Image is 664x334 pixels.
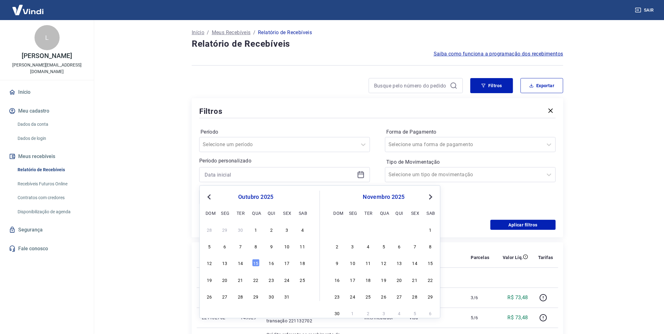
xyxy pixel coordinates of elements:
div: Choose segunda-feira, 10 de novembro de 2025 [349,259,356,267]
div: Choose terça-feira, 2 de dezembro de 2025 [365,309,372,317]
div: Choose sexta-feira, 7 de novembro de 2025 [411,242,419,250]
div: Choose domingo, 16 de novembro de 2025 [333,276,341,284]
div: Choose quinta-feira, 27 de novembro de 2025 [396,293,403,300]
div: Choose terça-feira, 21 de outubro de 2025 [237,276,244,284]
input: Busque pelo número do pedido [374,81,447,90]
div: Choose quinta-feira, 6 de novembro de 2025 [396,242,403,250]
div: Choose quinta-feira, 4 de dezembro de 2025 [396,309,403,317]
div: Choose terça-feira, 4 de novembro de 2025 [365,242,372,250]
div: Choose segunda-feira, 20 de outubro de 2025 [221,276,229,284]
div: Choose quinta-feira, 30 de outubro de 2025 [268,293,275,300]
div: Choose terça-feira, 18 de novembro de 2025 [365,276,372,284]
div: Choose sábado, 1 de novembro de 2025 [427,226,434,233]
div: Choose domingo, 30 de novembro de 2025 [333,309,341,317]
div: Choose sábado, 1 de novembro de 2025 [299,293,306,300]
div: L [35,25,60,50]
button: Previous Month [206,193,213,201]
p: Período personalizado [199,157,370,165]
div: qua [252,209,260,217]
div: Choose sexta-feira, 5 de dezembro de 2025 [411,309,419,317]
div: Choose segunda-feira, 1 de dezembro de 2025 [349,309,356,317]
div: Choose quinta-feira, 20 de novembro de 2025 [396,276,403,284]
a: Meus Recebíveis [212,29,251,36]
label: Tipo de Movimentação [386,158,554,166]
div: Choose quarta-feira, 3 de dezembro de 2025 [380,309,388,317]
div: Choose domingo, 28 de setembro de 2025 [206,226,213,233]
a: Relatório de Recebíveis [15,163,86,176]
p: / [253,29,255,36]
div: Choose quinta-feira, 13 de novembro de 2025 [396,259,403,267]
div: Choose quarta-feira, 12 de novembro de 2025 [380,259,388,267]
div: Choose domingo, 9 de novembro de 2025 [333,259,341,267]
div: Choose quinta-feira, 30 de outubro de 2025 [396,226,403,233]
div: Choose domingo, 2 de novembro de 2025 [333,242,341,250]
a: Fale conosco [8,242,86,256]
h5: Filtros [199,106,222,116]
div: Choose domingo, 23 de novembro de 2025 [333,293,341,300]
div: Choose quinta-feira, 23 de outubro de 2025 [268,276,275,284]
div: ter [365,209,372,217]
div: Choose domingo, 26 de outubro de 2025 [333,226,341,233]
div: Choose sábado, 25 de outubro de 2025 [299,276,306,284]
div: Choose segunda-feira, 27 de outubro de 2025 [349,226,356,233]
button: Sair [634,4,656,16]
div: Choose segunda-feira, 17 de novembro de 2025 [349,276,356,284]
div: Choose segunda-feira, 13 de outubro de 2025 [221,259,229,267]
button: Meus recebíveis [8,150,86,163]
h4: Relatório de Recebíveis [192,38,563,50]
div: Choose terça-feira, 28 de outubro de 2025 [365,226,372,233]
div: Choose segunda-feira, 27 de outubro de 2025 [221,293,229,300]
span: Saiba como funciona a programação dos recebimentos [434,50,563,58]
a: Dados da conta [15,118,86,131]
div: seg [349,209,356,217]
p: 3/6 [471,294,490,301]
div: Choose quarta-feira, 19 de novembro de 2025 [380,276,388,284]
a: Contratos com credores [15,191,86,204]
div: Choose domingo, 5 de outubro de 2025 [206,242,213,250]
div: Choose quinta-feira, 9 de outubro de 2025 [268,242,275,250]
div: month 2025-11 [333,225,435,318]
div: sex [411,209,419,217]
div: Choose quarta-feira, 22 de outubro de 2025 [252,276,260,284]
div: sab [299,209,306,217]
div: Choose sábado, 4 de outubro de 2025 [299,226,306,233]
div: qua [380,209,388,217]
div: Choose segunda-feira, 6 de outubro de 2025 [221,242,229,250]
div: Choose segunda-feira, 29 de setembro de 2025 [221,226,229,233]
p: R$ 73,48 [508,294,528,301]
div: Choose quarta-feira, 15 de outubro de 2025 [252,259,260,267]
button: Exportar [521,78,563,93]
p: Valor Líq. [503,254,523,261]
div: Choose domingo, 26 de outubro de 2025 [206,293,213,300]
div: Choose quarta-feira, 29 de outubro de 2025 [252,293,260,300]
p: [PERSON_NAME] [22,53,72,59]
div: Choose quarta-feira, 1 de outubro de 2025 [252,226,260,233]
img: Vindi [8,0,48,19]
a: Segurança [8,223,86,237]
button: Filtros [470,78,513,93]
a: Disponibilização de agenda [15,205,86,218]
div: Choose sábado, 11 de outubro de 2025 [299,242,306,250]
div: Choose sexta-feira, 28 de novembro de 2025 [411,293,419,300]
div: Choose sexta-feira, 3 de outubro de 2025 [283,226,291,233]
p: 5/6 [471,315,490,321]
div: Choose terça-feira, 7 de outubro de 2025 [237,242,244,250]
button: Aplicar filtros [490,220,556,230]
div: novembro 2025 [333,193,435,201]
div: Choose quarta-feira, 29 de outubro de 2025 [380,226,388,233]
p: / [207,29,209,36]
a: Dados de login [15,132,86,145]
div: Choose sexta-feira, 21 de novembro de 2025 [411,276,419,284]
div: Choose quarta-feira, 26 de novembro de 2025 [380,293,388,300]
div: Choose terça-feira, 30 de setembro de 2025 [237,226,244,233]
div: Choose sábado, 15 de novembro de 2025 [427,259,434,267]
a: Início [192,29,204,36]
div: Choose domingo, 12 de outubro de 2025 [206,259,213,267]
a: Início [8,85,86,99]
div: Choose sexta-feira, 10 de outubro de 2025 [283,242,291,250]
div: Choose sábado, 18 de outubro de 2025 [299,259,306,267]
div: Choose terça-feira, 11 de novembro de 2025 [365,259,372,267]
input: Data inicial [205,170,355,179]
